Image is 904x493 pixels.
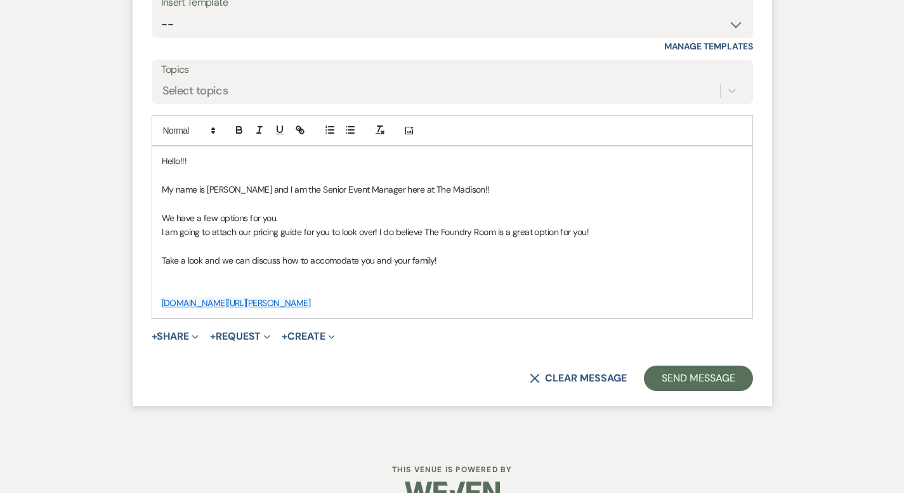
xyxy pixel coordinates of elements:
button: Share [152,331,199,342]
label: Topics [161,61,744,79]
p: Take a look and we can discuss how to accomodate you and your family! [162,253,743,267]
span: + [210,331,216,342]
button: Clear message [530,373,626,383]
p: My name is [PERSON_NAME] and I am the Senior Event Manager here at The Madison!! [162,182,743,196]
span: + [152,331,157,342]
div: Select topics [162,82,228,99]
button: Create [282,331,334,342]
p: Hello!!! [162,154,743,168]
button: Send Message [644,366,752,391]
button: Request [210,331,270,342]
a: [DOMAIN_NAME][URL][PERSON_NAME] [162,297,311,309]
a: Manage Templates [664,41,753,52]
p: I am going to attach our pricing guide for you to look over! I do believe The Foundry Room is a g... [162,225,743,239]
span: + [282,331,287,342]
p: We have a few options for you. [162,211,743,225]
